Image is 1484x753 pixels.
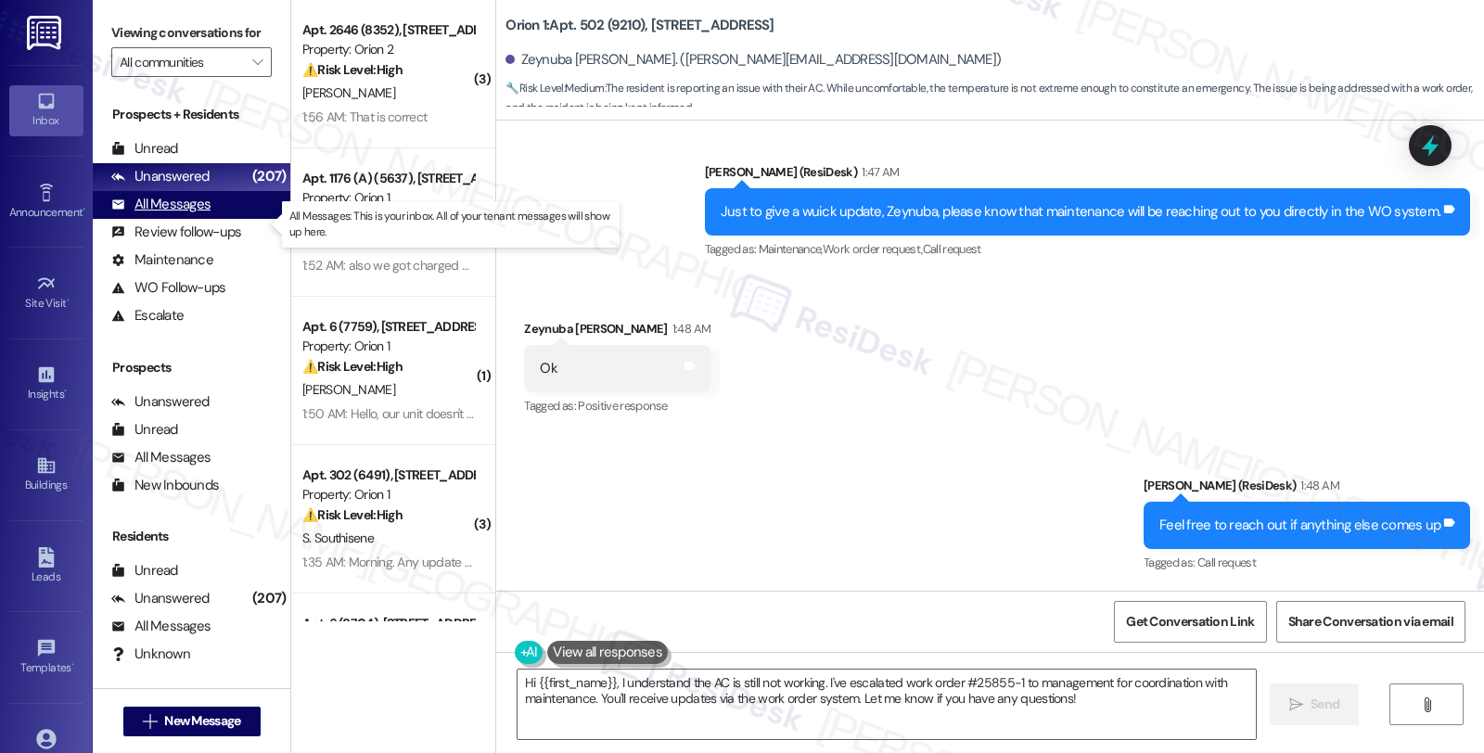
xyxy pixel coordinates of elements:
span: Positive response [578,398,667,414]
span: S. Southisene [302,530,374,546]
textarea: Hi {{first_name}}, I understand the AC is still not working. I've escalated work order #25855-1 t... [518,670,1256,739]
div: Unknown [111,645,190,664]
div: Apt. 6 (7759), [STREET_ADDRESS] [302,317,474,337]
div: 1:48 AM [668,319,710,338]
div: All Messages [111,617,211,636]
i:  [1289,697,1303,712]
a: Templates • [9,632,83,683]
div: Apt. 6 (8704), [STREET_ADDRESS] [302,614,474,633]
div: Tagged as: [1144,549,1470,576]
b: Orion 1: Apt. 502 (9210), [STREET_ADDRESS] [505,16,774,35]
span: • [83,203,85,216]
div: Escalate [111,306,184,325]
div: Property: Orion 2 [302,40,474,59]
div: Unanswered [111,589,210,608]
span: [PERSON_NAME] [302,84,395,101]
strong: 🔧 Risk Level: Medium [505,81,604,96]
strong: ⚠️ Risk Level: High [302,61,403,78]
div: Property: Orion 1 [302,337,474,356]
div: Unanswered [111,167,210,186]
button: Get Conversation Link [1114,601,1266,643]
div: All Messages [111,195,211,214]
span: Call request [923,241,981,257]
div: 1:50 AM: Hello, our unit doesn't have any WiFi serviced even though we're paying for it with a co... [302,405,1111,422]
a: Buildings [9,450,83,500]
div: Tagged as: [705,236,1470,262]
div: Unread [111,139,178,159]
div: (207) [248,584,290,613]
div: Apt. 302 (6491), [STREET_ADDRESS] [302,466,474,485]
span: • [67,294,70,307]
span: • [71,658,74,671]
div: Feel free to reach out if anything else comes up [1159,516,1440,535]
span: [PERSON_NAME] [302,381,395,398]
button: Send [1270,683,1360,725]
p: All Messages: This is your inbox. All of your tenant messages will show up here. [289,209,612,240]
a: Inbox [9,85,83,135]
i:  [1420,697,1434,712]
span: Get Conversation Link [1126,612,1254,632]
label: Viewing conversations for [111,19,272,47]
span: Work order request , [823,241,923,257]
div: Maintenance [111,250,213,270]
i:  [252,55,262,70]
div: Unread [111,561,178,581]
a: Site Visit • [9,268,83,318]
div: [PERSON_NAME] (ResiDesk) [705,162,1470,188]
div: 1:35 AM: Morning. Any update on my sub tenant application? I have send the request over since las... [302,554,1158,570]
div: 1:56 AM: That is correct [302,108,427,125]
span: Share Conversation via email [1288,612,1453,632]
i:  [143,714,157,729]
img: ResiDesk Logo [27,16,65,50]
span: Maintenance , [759,241,823,257]
div: Unread [111,420,178,440]
div: [PERSON_NAME] (ResiDesk) [1144,476,1470,502]
input: All communities [120,47,242,77]
div: Apt. 1176 (A) (5637), [STREET_ADDRESS] [302,169,474,188]
span: New Message [164,711,240,731]
div: Residents [93,527,290,546]
a: Insights • [9,359,83,409]
div: Prospects [93,358,290,377]
div: 1:52 AM: also we got charged $100 for a late fee but we paid our monthly payment in full, the dep... [302,257,1396,274]
div: Zeynuba [PERSON_NAME]. ([PERSON_NAME][EMAIL_ADDRESS][DOMAIN_NAME]) [505,50,1001,70]
div: Review follow-ups [111,223,241,242]
div: Property: Orion 1 [302,485,474,504]
div: 1:47 AM [857,162,899,182]
a: Leads [9,542,83,592]
button: Share Conversation via email [1276,601,1465,643]
div: Just to give a wuick update, Zeynuba, please know that maintenance will be reaching out to you di... [721,202,1440,222]
span: Call request [1197,555,1256,570]
div: WO Follow-ups [111,278,225,298]
div: Property: Orion 1 [302,188,474,208]
span: : The resident is reporting an issue with their AC. While uncomfortable, the temperature is not e... [505,79,1484,119]
div: Tagged as: [524,392,710,419]
strong: ⚠️ Risk Level: High [302,506,403,523]
button: New Message [123,707,261,736]
span: Send [1311,695,1339,714]
div: All Messages [111,448,211,467]
div: Ok [540,359,557,378]
div: Unanswered [111,392,210,412]
div: New Inbounds [111,476,219,495]
div: Apt. 2646 (8352), [STREET_ADDRESS] [302,20,474,40]
span: • [64,385,67,398]
div: 1:48 AM [1296,476,1338,495]
div: (207) [248,162,290,191]
div: Zeynuba [PERSON_NAME] [524,319,710,345]
strong: ⚠️ Risk Level: High [302,358,403,375]
div: Prospects + Residents [93,105,290,124]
